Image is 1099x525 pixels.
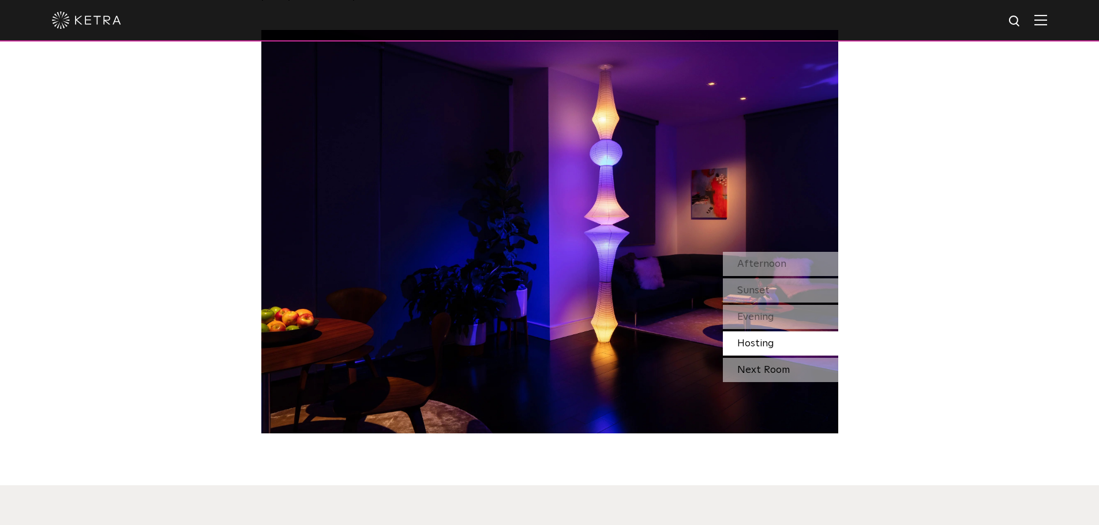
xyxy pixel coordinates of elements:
[261,30,838,433] img: SS_HBD_LivingRoom_Desktop_04
[737,285,770,296] span: Sunset
[737,312,774,322] span: Evening
[1034,14,1047,25] img: Hamburger%20Nav.svg
[737,259,786,269] span: Afternoon
[737,338,774,349] span: Hosting
[1008,14,1022,29] img: search icon
[723,358,838,382] div: Next Room
[52,12,121,29] img: ketra-logo-2019-white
